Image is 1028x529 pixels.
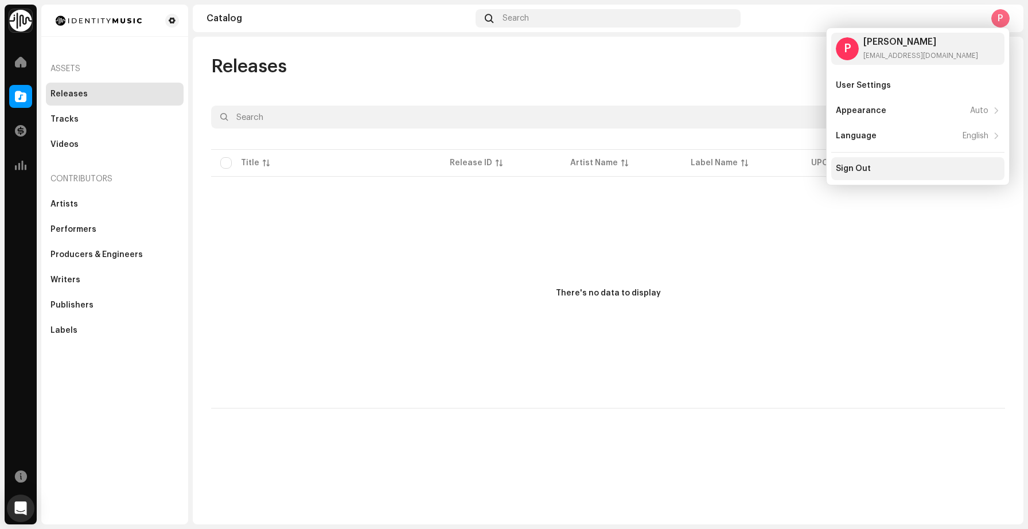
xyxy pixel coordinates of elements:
re-m-nav-item: Producers & Engineers [46,243,184,266]
re-m-nav-item: Sign Out [831,157,1004,180]
div: Performers [50,225,96,234]
div: There's no data to display [556,287,661,299]
div: Labels [50,326,77,335]
div: Language [836,131,877,141]
div: Sign Out [836,164,871,173]
div: P [836,37,859,60]
div: Producers & Engineers [50,250,143,259]
input: Search [211,106,886,129]
re-a-nav-header: Assets [46,55,184,83]
div: P [991,9,1010,28]
re-m-nav-item: Writers [46,269,184,291]
div: [PERSON_NAME] [863,37,978,46]
div: Releases [50,90,88,99]
div: Publishers [50,301,94,310]
div: Artists [50,200,78,209]
re-m-nav-item: Language [831,125,1004,147]
re-m-nav-item: Publishers [46,294,184,317]
re-m-nav-item: Labels [46,319,184,342]
re-m-nav-item: Videos [46,133,184,156]
re-m-nav-item: Releases [46,83,184,106]
span: Releases [211,55,287,78]
div: Catalog [207,14,471,23]
img: 0f74c21f-6d1c-4dbc-9196-dbddad53419e [9,9,32,32]
re-m-nav-item: Artists [46,193,184,216]
div: Tracks [50,115,79,124]
re-m-nav-item: Tracks [46,108,184,131]
re-m-nav-item: User Settings [831,74,1004,97]
div: English [963,131,988,141]
div: [EMAIL_ADDRESS][DOMAIN_NAME] [863,51,978,60]
div: User Settings [836,81,891,90]
div: Appearance [836,106,886,115]
re-m-nav-item: Performers [46,218,184,241]
div: Open Intercom Messenger [7,495,34,522]
div: Auto [970,106,988,115]
span: Search [503,14,529,23]
div: Videos [50,140,79,149]
img: 185c913a-8839-411b-a7b9-bf647bcb215e [50,14,147,28]
div: Writers [50,275,80,285]
re-m-nav-item: Appearance [831,99,1004,122]
re-a-nav-header: Contributors [46,165,184,193]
